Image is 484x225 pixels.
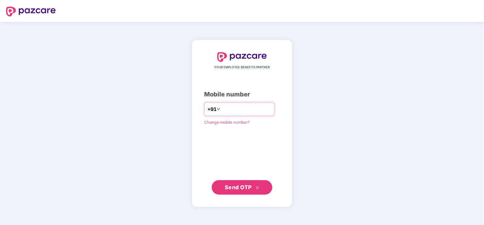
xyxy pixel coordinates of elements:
[204,90,280,99] div: Mobile number
[217,52,267,62] img: logo
[212,180,272,195] button: Send OTPdouble-right
[225,184,252,190] span: Send OTP
[214,65,270,70] span: YOUR EMPLOYEE BENEFITS PARTNER
[204,120,250,125] a: Change mobile number?
[207,106,217,113] span: +91
[6,7,56,16] img: logo
[217,107,220,111] span: down
[256,186,260,190] span: double-right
